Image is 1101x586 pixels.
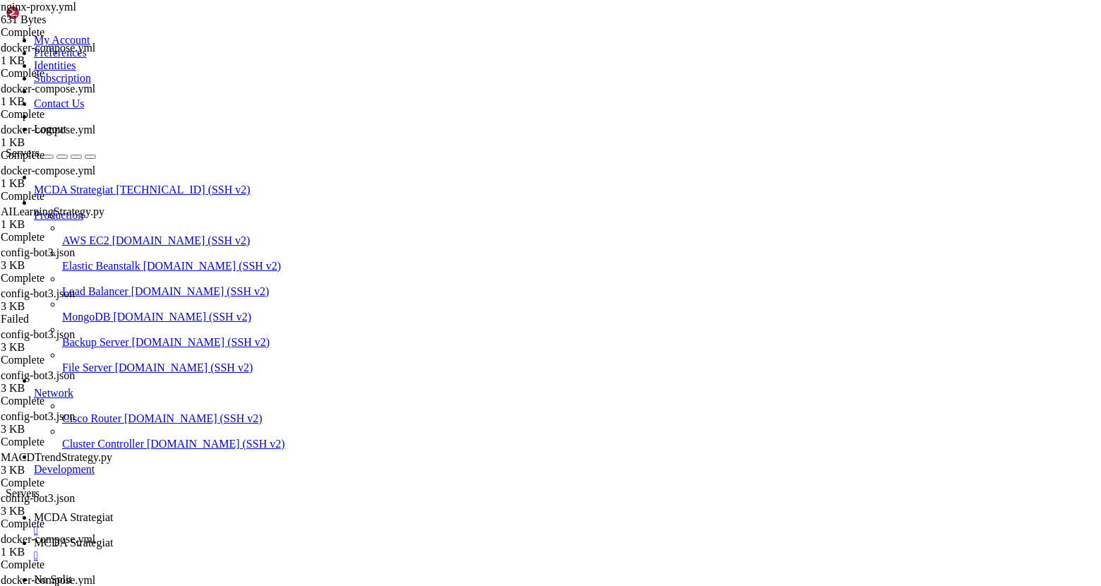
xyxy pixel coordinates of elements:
x-row: - "443:443" [6,400,918,412]
x-row: root@ubuntu-4gb-hel1-1:~/ft_userdata# [6,476,918,489]
span: nginx-proxy.yml [1,1,76,13]
div: Failed [1,313,135,325]
div: Complete [1,231,135,244]
span: config-bot3.json [1,492,75,504]
x-row: root@ubuntu-4gb-hel1-1:~/ft_userdata# nano nginx-proxy.yml [6,463,918,476]
div: 1 KB [1,546,135,558]
div: 1 KB [1,177,135,190]
span: config-bot3.json [1,369,135,395]
span: AILearningStrategy.py [1,205,104,217]
span: config-bot3.json [1,328,135,354]
span: MACDTrendStrategy.py [1,451,135,477]
span: docker-compose.yml [1,165,135,190]
span: d [241,450,247,463]
div: 1 KB [1,218,135,231]
span: config-bot3.json [1,410,75,422]
x-row: ports: [6,298,918,311]
div: Complete [1,395,135,407]
x-row: - "80:80" [6,349,918,361]
span: docker-compose.yml [1,124,95,136]
div: 3 KB [1,464,135,477]
div: Complete [1,272,135,285]
span: image: certbot/certbot [18,450,158,463]
div: Complete [1,518,135,530]
span: config-bot3.json [1,492,135,518]
div: 1 KB [1,54,135,67]
span: docker-compose.yml [1,83,135,108]
div: Complete [1,354,135,366]
div: Complete [1,26,135,39]
div: Complete [1,108,135,121]
span: docker-compose.yml [1,42,135,67]
span: config-bot3.json [1,246,135,272]
span: docker-compose.yml [1,124,135,149]
x-row: restart: unless-stopped [6,247,918,260]
span: nginx-proxy.yml [1,1,135,26]
span: config-bot3.json [1,369,75,381]
span: c/letsencrypt [158,450,241,463]
span: docker-compose.yml [1,533,95,545]
span: config-bot3.json [1,246,75,258]
div: 3 KB [1,341,135,354]
span: config-bot3.json [1,410,135,436]
span: config-bot3.json [1,328,75,340]
div: Complete [1,436,135,448]
x-row: container_name: nginx-proxy [6,196,918,209]
x-row: image: nginx:latest [6,145,918,158]
div: 3 KB [1,300,135,313]
span: docker-compose.yml [1,574,95,586]
div: Complete [1,558,135,571]
span: docker-compose.yml [1,533,135,558]
div: 3 KB [1,259,135,272]
div: Complete [1,149,135,162]
div: Complete [1,190,135,203]
span: docker-compose.yml [1,42,95,54]
x-row: ^C [6,450,918,463]
div: 3 KB [1,423,135,436]
div: 3 KB [1,382,135,395]
span: AILearningStrategy.py [1,205,135,231]
div: 1 KB [1,95,135,108]
x-row: root@ubuntu-4gb-hel1-1:~/ft_userdata# GNU nano 7.2 nginx-proxy.yml * [6,6,918,18]
span: docker-compose.yml [1,165,95,177]
span: MACDTrendStrategy.py [1,451,112,463]
div: (38, 37) [248,476,254,489]
span: config-bot3.json [1,287,75,299]
div: 1 KB [1,136,135,149]
span: config-bot3.json [1,287,135,313]
div: Complete [1,67,135,80]
x-row: services: [6,44,918,56]
span: docker-compose.yml [1,83,95,95]
div: 631 Bytes [1,13,135,26]
div: Complete [1,477,135,489]
div: 3 KB [1,505,135,518]
x-row: nginx-proxy: [6,95,918,107]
